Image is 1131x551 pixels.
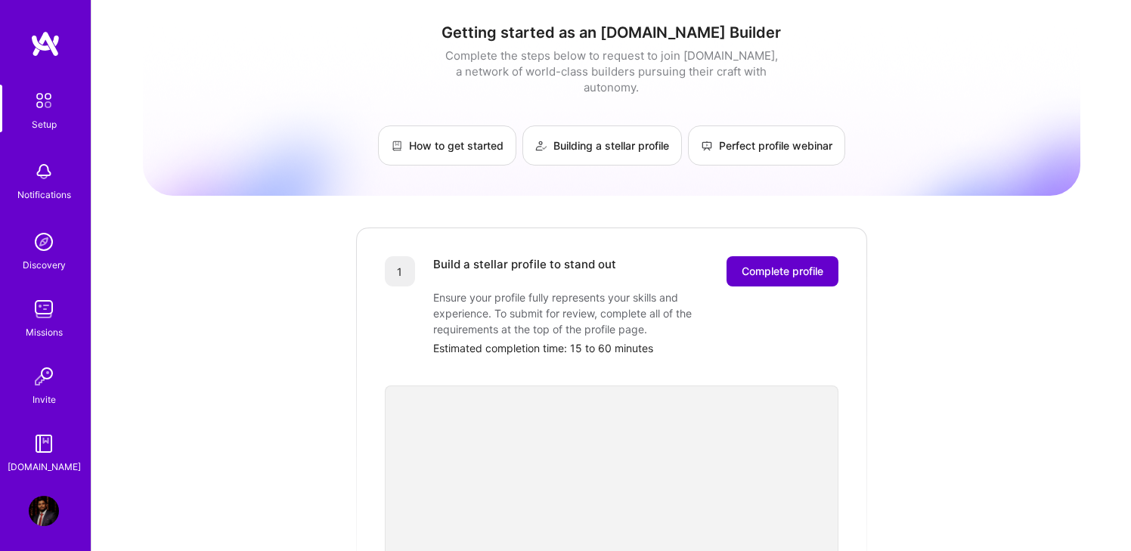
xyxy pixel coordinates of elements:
img: How to get started [391,140,403,152]
img: logo [30,30,60,57]
div: Missions [26,324,63,340]
div: Complete the steps below to request to join [DOMAIN_NAME], a network of world-class builders purs... [442,48,782,95]
img: discovery [29,227,59,257]
div: Estimated completion time: 15 to 60 minutes [433,340,838,356]
div: Ensure your profile fully represents your skills and experience. To submit for review, complete a... [433,289,736,337]
div: [DOMAIN_NAME] [8,459,81,475]
img: User Avatar [29,496,59,526]
div: 1 [385,256,415,286]
a: Perfect profile webinar [688,125,845,166]
div: Setup [32,116,57,132]
a: User Avatar [25,496,63,526]
img: bell [29,156,59,187]
img: guide book [29,429,59,459]
img: Perfect profile webinar [701,140,713,152]
div: Notifications [17,187,71,203]
img: teamwork [29,294,59,324]
a: How to get started [378,125,516,166]
a: Building a stellar profile [522,125,682,166]
button: Complete profile [727,256,838,286]
span: Complete profile [742,264,823,279]
img: setup [28,85,60,116]
div: Discovery [23,257,66,273]
div: Build a stellar profile to stand out [433,256,616,286]
div: Invite [33,392,56,407]
img: Invite [29,361,59,392]
h1: Getting started as an [DOMAIN_NAME] Builder [143,23,1080,42]
img: Building a stellar profile [535,140,547,152]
